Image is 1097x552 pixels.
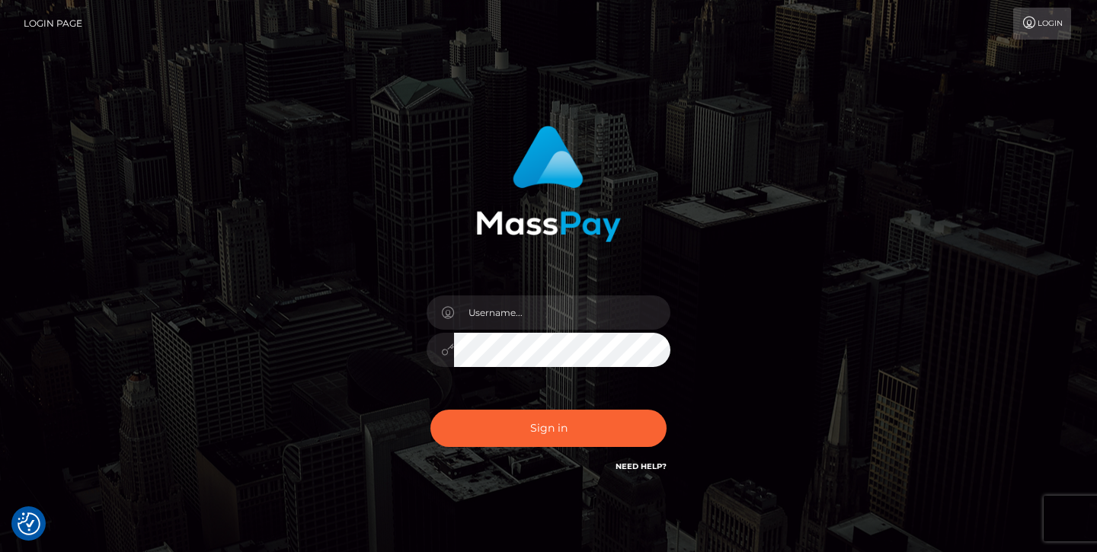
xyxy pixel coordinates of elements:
[18,512,40,535] button: Consent Preferences
[1013,8,1071,40] a: Login
[18,512,40,535] img: Revisit consent button
[24,8,82,40] a: Login Page
[616,461,667,471] a: Need Help?
[476,126,621,242] img: MassPay Login
[454,295,670,330] input: Username...
[430,410,667,447] button: Sign in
